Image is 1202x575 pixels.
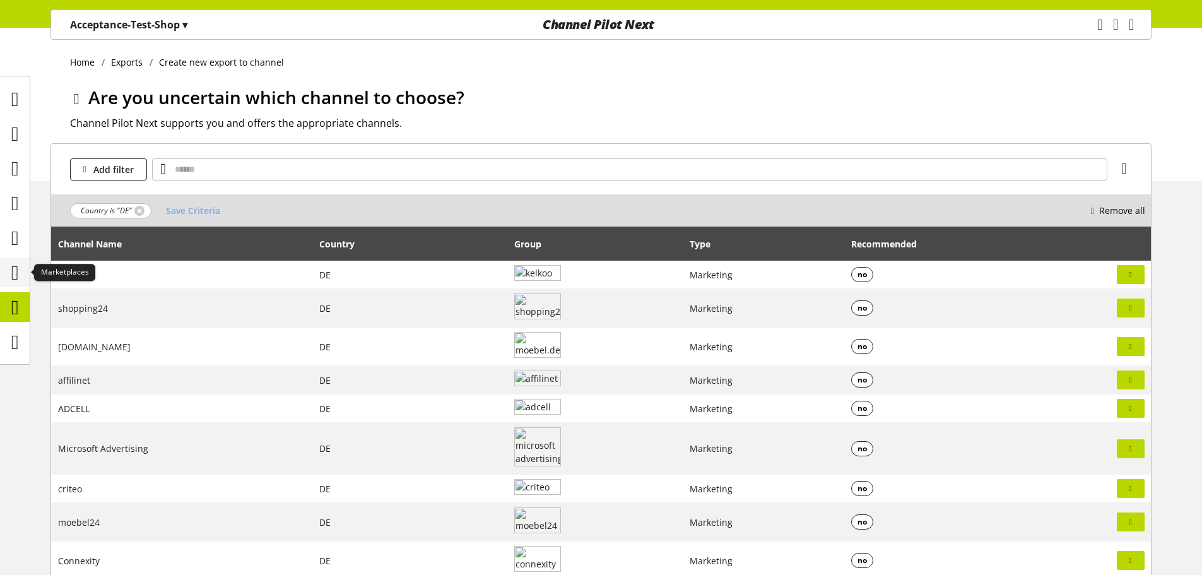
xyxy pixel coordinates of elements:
span: Marketing [690,269,733,281]
span: affilinet [58,374,90,386]
span: Germany [319,442,331,454]
span: Add filter [93,163,134,176]
span: no [857,403,867,414]
div: Channel Name [58,237,134,251]
div: Recommended [851,237,929,251]
button: Add filter [70,158,147,181]
img: affilinet [514,370,561,389]
span: Germany [319,403,331,415]
div: Marketplaces [34,264,95,282]
span: no [857,555,867,566]
img: criteo [514,479,561,498]
span: Germany [319,483,331,495]
img: shopping24 [514,293,561,323]
span: Marketing [690,403,733,415]
span: Germany [319,374,331,386]
div: Country [319,237,367,251]
h2: Channel Pilot Next supports you and offers the appropriate channels. [70,116,1152,131]
span: shopping24 [58,302,108,314]
nav: main navigation [50,9,1152,40]
div: Type [690,237,723,251]
span: Connexity [58,555,100,567]
span: Marketing [690,555,733,567]
span: no [857,516,867,528]
p: Acceptance-Test-Shop [70,17,187,32]
span: Marketing [690,442,733,454]
span: Marketing [690,341,733,353]
span: no [857,302,867,314]
span: Country is "DE" [81,205,132,216]
a: Home [70,56,102,69]
span: Marketing [690,302,733,314]
span: [DOMAIN_NAME] [58,341,131,353]
span: Germany [319,302,331,314]
span: Save Criteria [166,204,220,217]
button: Save Criteria [156,199,230,222]
span: Germany [319,555,331,567]
span: Marketing [690,483,733,495]
span: ADCELL [58,403,90,415]
nobr: Remove all [1099,204,1145,217]
img: moebel24 [514,507,561,536]
span: no [857,341,867,352]
span: Marketing [690,374,733,386]
span: Are you uncertain which channel to choose? [88,85,464,109]
span: no [857,269,867,280]
span: Microsoft Advertising [58,442,148,454]
span: no [857,374,867,386]
img: microsoft advertising [514,427,561,470]
span: no [857,443,867,454]
span: moebel24 [58,516,100,528]
span: ▾ [182,18,187,32]
img: adcell [514,399,561,418]
a: Exports [105,56,150,69]
span: criteo [58,483,82,495]
img: kelkoo [514,265,561,284]
span: no [857,483,867,494]
div: Group [514,237,554,251]
img: moebel.de [514,332,561,361]
span: Germany [319,269,331,281]
span: Germany [319,341,331,353]
span: Germany [319,516,331,528]
span: Marketing [690,516,733,528]
img: connexity [514,546,561,575]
